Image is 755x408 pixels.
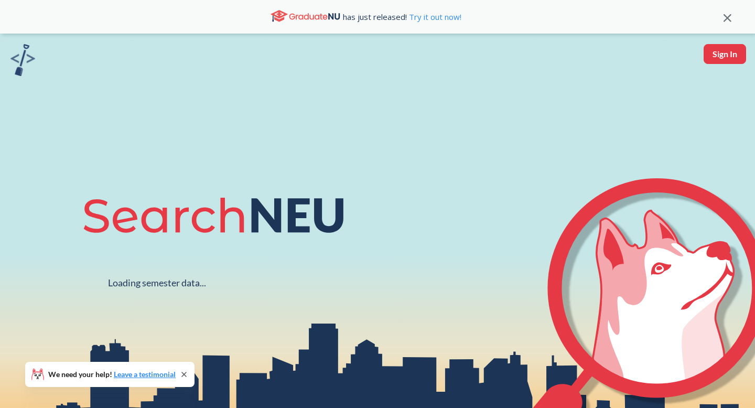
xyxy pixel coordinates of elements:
[108,277,206,289] div: Loading semester data...
[10,44,35,79] a: sandbox logo
[114,370,176,379] a: Leave a testimonial
[704,44,746,64] button: Sign In
[343,11,461,23] span: has just released!
[10,44,35,76] img: sandbox logo
[48,371,176,378] span: We need your help!
[407,12,461,22] a: Try it out now!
